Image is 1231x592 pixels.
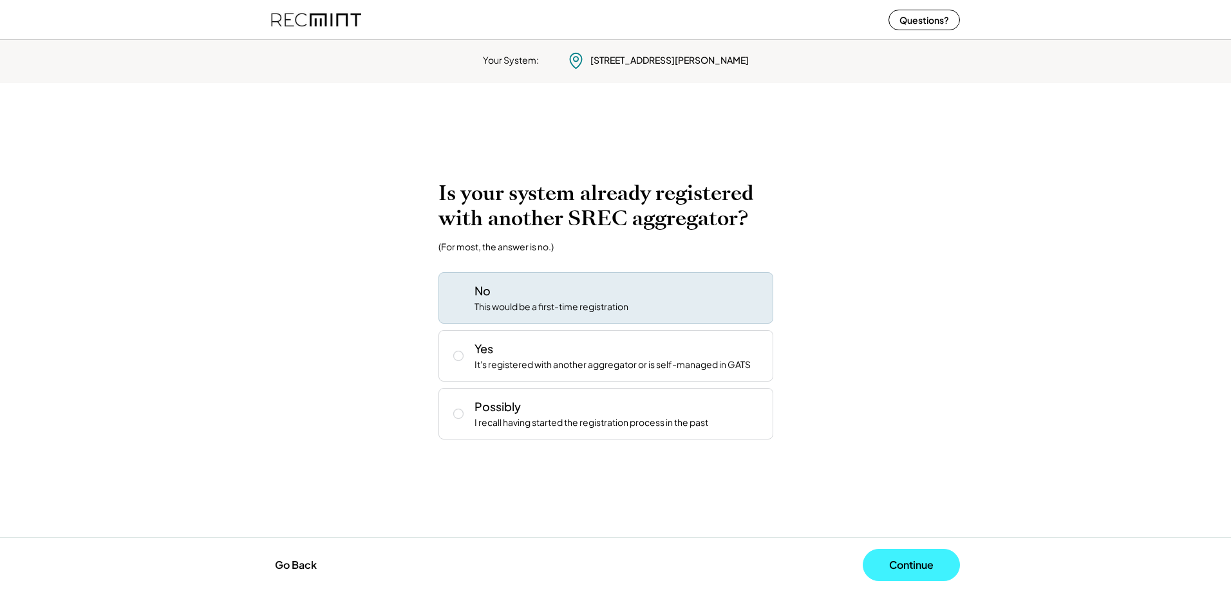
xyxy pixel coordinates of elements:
div: [STREET_ADDRESS][PERSON_NAME] [590,54,749,67]
h2: Is your system already registered with another SREC aggregator? [438,181,793,231]
img: recmint-logotype%403x%20%281%29.jpeg [271,3,361,37]
button: Questions? [888,10,960,30]
div: It's registered with another aggregator or is self-managed in GATS [475,358,751,371]
div: Yes [475,340,493,356]
div: (For most, the answer is no.) [438,241,554,252]
div: No [475,282,491,299]
button: Continue [863,549,960,581]
div: Your System: [483,54,539,67]
div: Possibly [475,398,521,414]
button: Go Back [271,551,321,579]
div: This would be a first-time registration [475,301,628,313]
div: I recall having started the registration process in the past [475,416,708,429]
